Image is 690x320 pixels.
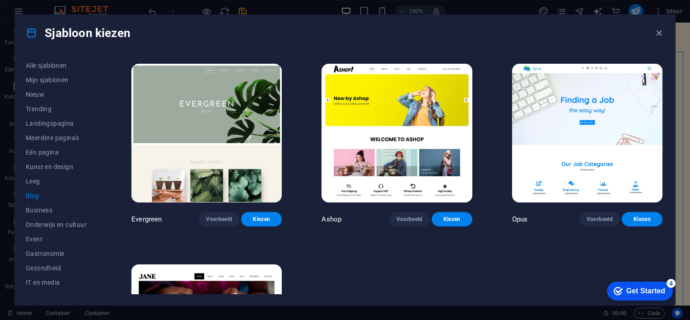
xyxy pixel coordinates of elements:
[26,275,92,290] button: IT en media
[396,216,423,223] span: Voorbeeld
[26,73,92,87] button: Mijn sjablonen
[26,58,92,73] button: Alle sjablonen
[512,64,662,202] img: Opus
[322,215,341,224] p: Ashop
[26,279,92,286] span: IT en media
[26,26,131,40] h4: Sjabloon kiezen
[26,293,92,301] span: Juridisch en financieel
[67,2,76,11] div: 4
[587,216,613,223] span: Voorbeeld
[322,64,472,202] img: Ashop
[26,290,92,304] button: Juridisch en financieel
[26,145,92,160] button: Eén pagina
[7,5,73,24] div: Get Started 4 items remaining, 20% complete
[26,188,92,203] button: Blog
[439,216,465,223] span: Kiezen
[26,207,92,214] span: Business
[512,215,528,224] p: Opus
[622,212,662,226] button: Kiezen
[26,246,92,261] button: Gastronomie
[26,116,92,131] button: Landingspagina
[26,192,92,199] span: Blog
[241,212,282,226] button: Kiezen
[26,160,92,174] button: Kunst en design
[26,221,92,228] span: Onderwijs en cultuur
[26,91,92,98] span: Nieuw
[432,212,472,226] button: Kiezen
[27,10,65,18] div: Get Started
[199,212,239,226] button: Voorbeeld
[26,131,92,145] button: Meerdere pagina's
[26,102,92,116] button: Trending
[26,203,92,217] button: Business
[26,235,92,243] span: Event
[579,212,620,226] button: Voorbeeld
[248,216,275,223] span: Kiezen
[26,264,92,272] span: Gezondheid
[26,174,92,188] button: Leeg
[26,105,92,113] span: Trending
[26,232,92,246] button: Event
[206,216,232,223] span: Voorbeeld
[26,149,92,156] span: Eén pagina
[26,261,92,275] button: Gezondheid
[389,212,430,226] button: Voorbeeld
[26,163,92,170] span: Kunst en design
[26,87,92,102] button: Nieuw
[629,216,655,223] span: Kiezen
[26,217,92,232] button: Onderwijs en cultuur
[26,76,92,84] span: Mijn sjablonen
[26,62,92,69] span: Alle sjablonen
[131,64,282,202] img: Evergreen
[26,178,92,185] span: Leeg
[26,134,92,141] span: Meerdere pagina's
[26,120,92,127] span: Landingspagina
[26,250,92,257] span: Gastronomie
[131,215,162,224] p: Evergreen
